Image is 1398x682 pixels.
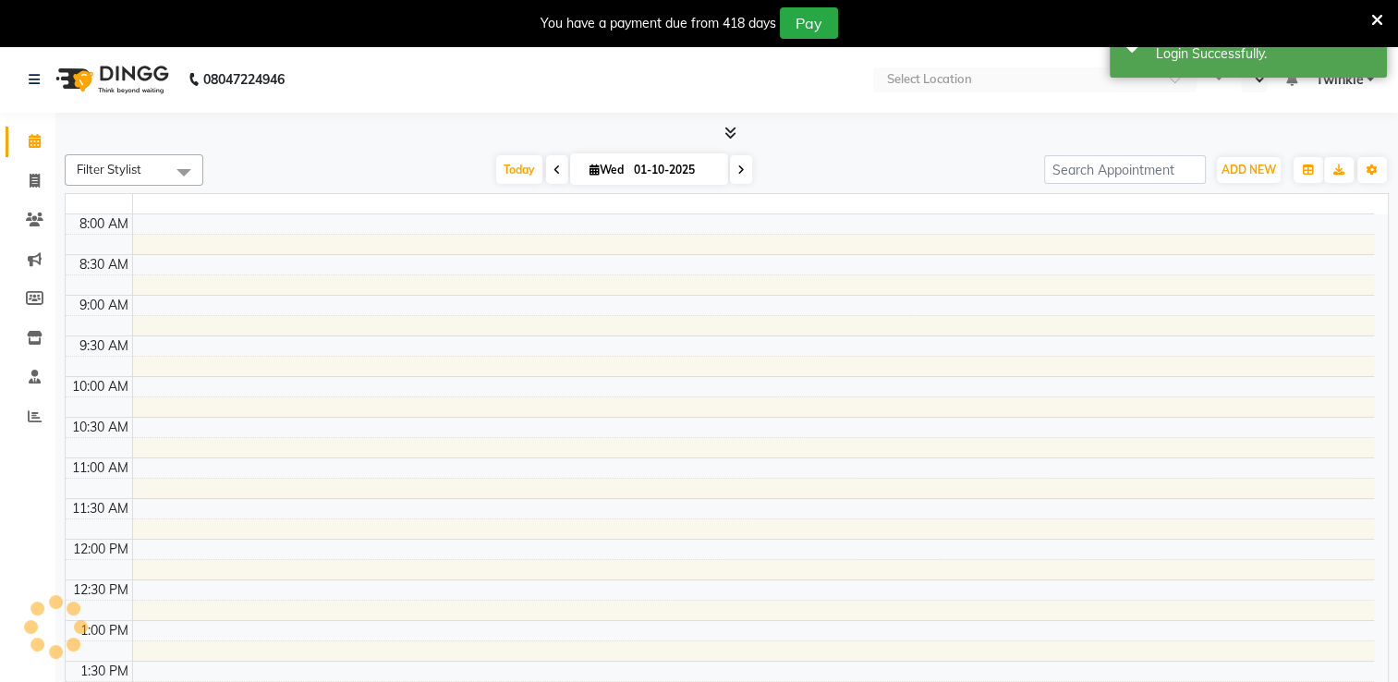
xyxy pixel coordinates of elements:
span: Wed [585,163,628,177]
span: ADD NEW [1222,163,1276,177]
div: 12:30 PM [69,580,132,600]
span: Twinkle [1315,70,1363,90]
div: 10:30 AM [68,418,132,437]
div: Select Location [886,70,971,89]
span: Today [496,155,542,184]
div: 11:30 AM [68,499,132,518]
img: logo [47,54,174,105]
button: Pay [780,7,838,39]
div: 8:30 AM [76,255,132,274]
div: 9:30 AM [76,336,132,356]
div: 1:00 PM [77,621,132,640]
div: 11:00 AM [68,458,132,478]
div: You have a payment due from 418 days [541,14,776,33]
div: 1:30 PM [77,662,132,681]
button: ADD NEW [1217,157,1281,183]
span: Filter Stylist [77,162,141,177]
b: 08047224946 [203,54,285,105]
input: Search Appointment [1044,155,1206,184]
div: 8:00 AM [76,214,132,234]
div: 9:00 AM [76,296,132,315]
div: 10:00 AM [68,377,132,396]
div: 12:00 PM [69,540,132,559]
input: 2025-10-01 [628,156,721,184]
div: Login Successfully. [1156,44,1373,64]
